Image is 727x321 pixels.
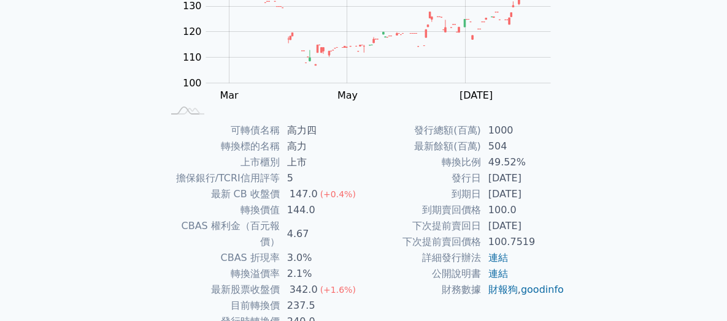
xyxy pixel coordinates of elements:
[481,186,565,202] td: [DATE]
[481,138,565,154] td: 504
[481,154,565,170] td: 49.52%
[280,298,364,314] td: 237.5
[163,218,280,250] td: CBAS 權利金（百元報價）
[287,186,320,202] div: 147.0
[666,262,727,321] iframe: Chat Widget
[364,123,481,138] td: 發行總額(百萬)
[320,189,356,199] span: (+0.4%)
[364,218,481,234] td: 下次提前賣回日
[163,123,280,138] td: 可轉債名稱
[280,123,364,138] td: 高力四
[163,154,280,170] td: 上市櫃別
[481,218,565,234] td: [DATE]
[220,89,239,101] tspan: Mar
[521,284,564,295] a: goodinfo
[163,282,280,298] td: 最新股票收盤價
[337,89,358,101] tspan: May
[364,202,481,218] td: 到期賣回價格
[280,154,364,170] td: 上市
[364,250,481,266] td: 詳細發行辦法
[280,138,364,154] td: 高力
[364,138,481,154] td: 最新餘額(百萬)
[488,252,508,263] a: 連結
[280,218,364,250] td: 4.67
[364,282,481,298] td: 財務數據
[280,202,364,218] td: 144.0
[481,170,565,186] td: [DATE]
[163,250,280,266] td: CBAS 折現率
[280,170,364,186] td: 5
[364,154,481,170] td: 轉換比例
[163,138,280,154] td: 轉換標的名稱
[183,26,202,37] tspan: 120
[163,186,280,202] td: 最新 CB 收盤價
[481,234,565,250] td: 100.7519
[183,51,202,63] tspan: 110
[280,266,364,282] td: 2.1%
[481,123,565,138] td: 1000
[488,284,518,295] a: 財報狗
[183,77,202,89] tspan: 100
[481,282,565,298] td: ,
[364,266,481,282] td: 公開說明書
[320,285,356,295] span: (+1.6%)
[163,202,280,218] td: 轉換價值
[460,89,493,101] tspan: [DATE]
[364,170,481,186] td: 發行日
[481,202,565,218] td: 100.0
[488,268,508,279] a: 連結
[364,234,481,250] td: 下次提前賣回價格
[163,266,280,282] td: 轉換溢價率
[287,282,320,298] div: 342.0
[163,298,280,314] td: 目前轉換價
[364,186,481,202] td: 到期日
[280,250,364,266] td: 3.0%
[163,170,280,186] td: 擔保銀行/TCRI信用評等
